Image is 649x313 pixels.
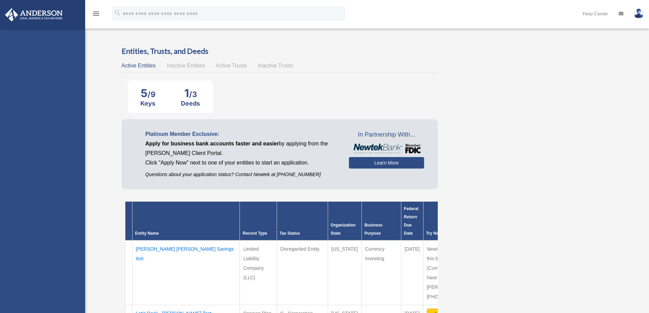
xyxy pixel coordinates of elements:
span: Active Trusts [216,63,247,68]
span: /3 [189,90,197,99]
td: [PERSON_NAME] [PERSON_NAME] Savings test [132,240,240,305]
td: [DATE] [401,240,423,305]
h3: Entities, Trusts, and Deeds [122,46,438,57]
p: Platinum Member Exclusive: [145,129,339,139]
th: Business Purpose [361,202,401,240]
img: Anderson Advisors Platinum Portal [3,8,65,21]
th: Tax Status [277,202,328,240]
th: Organization State [328,202,361,240]
div: 5 [140,87,155,100]
img: User Pic [634,9,644,18]
i: menu [92,10,100,18]
p: Click "Apply Now" next to one of your entities to start an application. [145,158,339,168]
th: Federal Return Due Date [401,202,423,240]
div: 1 [181,87,200,100]
p: by applying from the [PERSON_NAME] Client Portal. [145,139,339,158]
i: search [114,9,121,17]
div: Try Newtek Bank [426,229,494,237]
td: Limited Liability Company (LLC) [240,240,277,305]
th: Record Type [240,202,277,240]
span: Inactive Trusts [258,63,293,68]
img: NewtekBankLogoSM.png [352,144,421,154]
span: Active Entities [122,63,156,68]
a: Learn More [349,157,424,169]
td: Disregarded Entity [277,240,328,305]
div: Keys [140,100,155,107]
span: Apply for business bank accounts faster and easier [145,141,279,146]
td: [US_STATE] [328,240,361,305]
th: Entity Name [132,202,240,240]
div: Deeds [181,100,200,107]
td: Currency Investing [361,240,401,305]
span: /9 [148,90,155,99]
p: Questions about your application status? Contact Newtek at [PHONE_NUMBER] [145,170,339,179]
a: menu [92,12,100,18]
span: Inactive Entities [167,63,205,68]
td: Newtek Bank does not support this business purpose (Currency Investing). If you have questions pl... [423,240,497,305]
span: In Partnership With... [349,129,424,140]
